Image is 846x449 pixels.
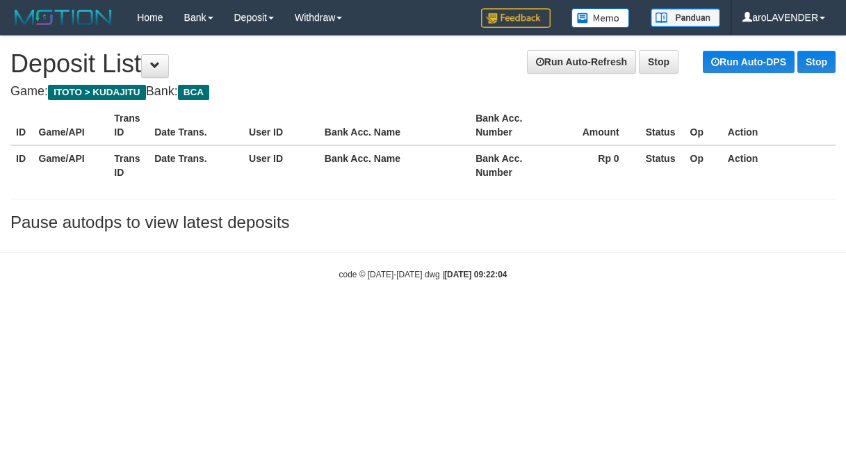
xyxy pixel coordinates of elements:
[178,85,209,100] span: BCA
[108,106,149,145] th: Trans ID
[319,106,470,145] th: Bank Acc. Name
[571,8,630,28] img: Button%20Memo.svg
[639,50,678,74] a: Stop
[470,106,564,145] th: Bank Acc. Number
[10,50,836,78] h1: Deposit List
[444,270,507,279] strong: [DATE] 09:22:04
[564,145,640,185] th: Rp 0
[319,145,470,185] th: Bank Acc. Name
[10,145,33,185] th: ID
[722,145,836,185] th: Action
[33,106,109,145] th: Game/API
[640,145,685,185] th: Status
[651,8,720,27] img: panduan.png
[470,145,564,185] th: Bank Acc. Number
[564,106,640,145] th: Amount
[527,50,636,74] a: Run Auto-Refresh
[481,8,551,28] img: Feedback.jpg
[149,106,243,145] th: Date Trans.
[33,145,109,185] th: Game/API
[339,270,507,279] small: code © [DATE]-[DATE] dwg |
[685,106,722,145] th: Op
[10,213,836,231] h3: Pause autodps to view latest deposits
[640,106,685,145] th: Status
[108,145,149,185] th: Trans ID
[243,106,319,145] th: User ID
[243,145,319,185] th: User ID
[703,51,795,73] a: Run Auto-DPS
[10,106,33,145] th: ID
[149,145,243,185] th: Date Trans.
[48,85,146,100] span: ITOTO > KUDAJITU
[722,106,836,145] th: Action
[10,85,836,99] h4: Game: Bank:
[10,7,116,28] img: MOTION_logo.png
[685,145,722,185] th: Op
[797,51,836,73] a: Stop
